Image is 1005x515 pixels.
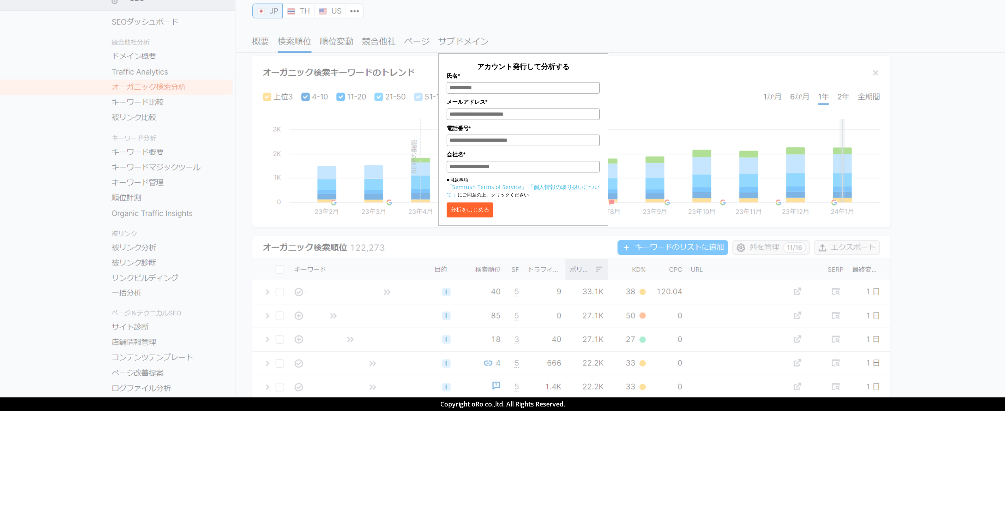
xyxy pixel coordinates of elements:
[447,183,600,198] a: 「個人情報の取り扱いについて」
[447,183,527,191] a: 「Semrush Terms of Service」
[447,124,600,133] label: 電話番号*
[477,62,569,71] span: アカウント発行して分析する
[447,202,493,217] button: 分析をはじめる
[447,97,600,106] label: メールアドレス*
[440,400,565,408] span: Copyright oRo co.,ltd. All Rights Reserved.
[447,176,600,199] p: ■同意事項 にご同意の上、クリックください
